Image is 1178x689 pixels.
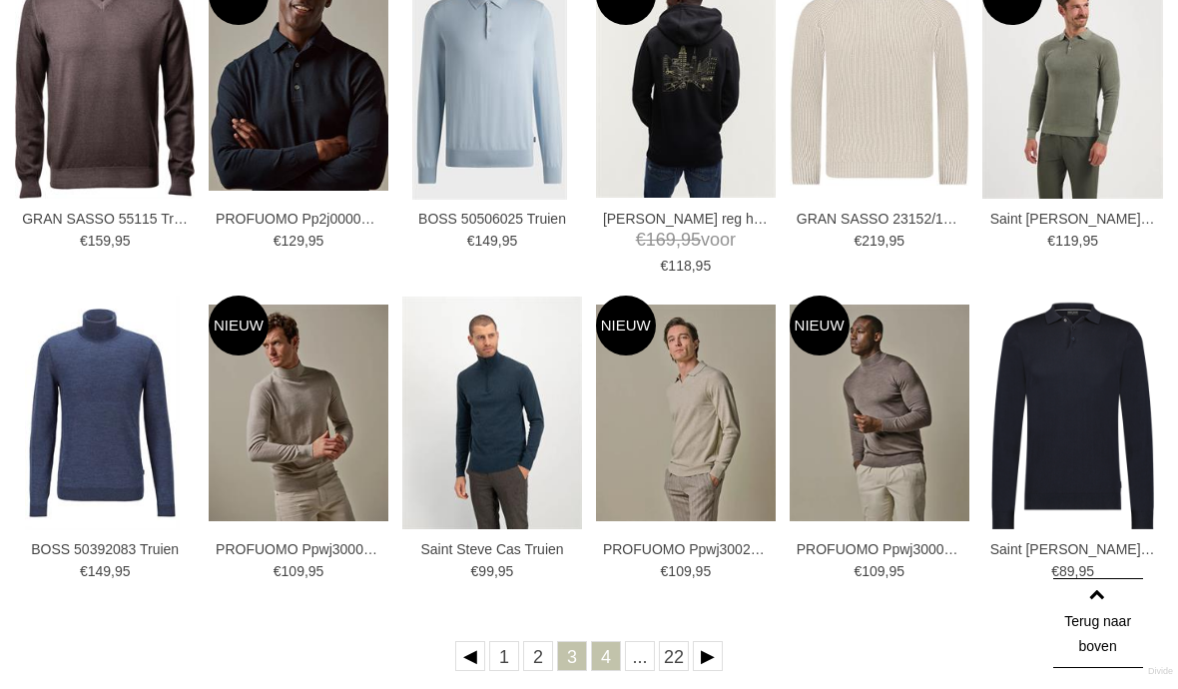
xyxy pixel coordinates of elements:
[889,233,905,249] span: 95
[790,305,969,521] img: PROFUOMO Ppwj30004d Truien
[862,233,884,249] span: 219
[1082,233,1098,249] span: 95
[274,233,282,249] span: €
[692,563,696,579] span: ,
[668,563,691,579] span: 109
[474,233,497,249] span: 149
[409,210,575,228] a: BOSS 50506025 Truien
[308,563,324,579] span: 95
[304,233,308,249] span: ,
[889,563,905,579] span: 95
[1047,233,1055,249] span: €
[80,563,88,579] span: €
[282,563,304,579] span: 109
[402,297,582,529] img: Saint Steve Cas Truien
[111,563,115,579] span: ,
[282,233,304,249] span: 129
[646,230,676,250] span: 169
[636,230,646,250] span: €
[854,233,862,249] span: €
[115,233,131,249] span: 95
[854,563,862,579] span: €
[115,563,131,579] span: 95
[88,563,111,579] span: 149
[625,641,655,671] a: ...
[274,563,282,579] span: €
[489,641,519,671] a: 1
[216,210,381,228] a: PROFUOMO Pp2j00009a Truien
[471,563,479,579] span: €
[661,563,669,579] span: €
[557,641,587,671] a: 3
[1055,233,1078,249] span: 119
[885,233,889,249] span: ,
[596,305,776,521] img: PROFUOMO Ppwj30022a Truien
[409,540,575,558] a: Saint Steve Cas Truien
[1079,563,1095,579] span: 95
[216,540,381,558] a: PROFUOMO Ppwj30004f Truien
[88,233,111,249] span: 159
[982,297,1162,529] img: Saint Steve Berend Truien
[862,563,884,579] span: 109
[22,210,188,228] a: GRAN SASSO 55115 Truien
[308,233,324,249] span: 95
[494,563,498,579] span: ,
[591,641,621,671] a: 4
[498,563,514,579] span: 95
[80,233,88,249] span: €
[797,210,962,228] a: GRAN SASSO 23152/18632 Truien
[22,540,188,558] a: BOSS 50392083 Truien
[1053,578,1143,668] a: Terug naar boven
[502,233,518,249] span: 95
[696,563,712,579] span: 95
[111,233,115,249] span: ,
[523,641,553,671] a: 2
[603,540,769,558] a: PROFUOMO Ppwj30022a Truien
[696,258,712,274] span: 95
[455,641,485,671] a: Vorige
[1079,233,1083,249] span: ,
[603,228,769,253] span: voor
[661,258,669,274] span: €
[25,296,180,530] img: BOSS 50392083 Truien
[659,641,689,671] a: 22
[693,641,723,671] a: Volgende
[478,563,494,579] span: 99
[681,230,701,250] span: 95
[990,540,1156,558] a: Saint [PERSON_NAME] Truien
[1075,563,1079,579] span: ,
[885,563,889,579] span: ,
[990,210,1156,228] a: Saint [PERSON_NAME]-s Truien
[692,258,696,274] span: ,
[209,305,388,521] img: PROFUOMO Ppwj30004f Truien
[1051,563,1059,579] span: €
[498,233,502,249] span: ,
[603,210,769,228] a: [PERSON_NAME] reg hooddy prs Truien
[1059,563,1075,579] span: 89
[304,563,308,579] span: ,
[797,540,962,558] a: PROFUOMO Ppwj30004d Truien
[467,233,475,249] span: €
[676,230,681,250] span: ,
[668,258,691,274] span: 118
